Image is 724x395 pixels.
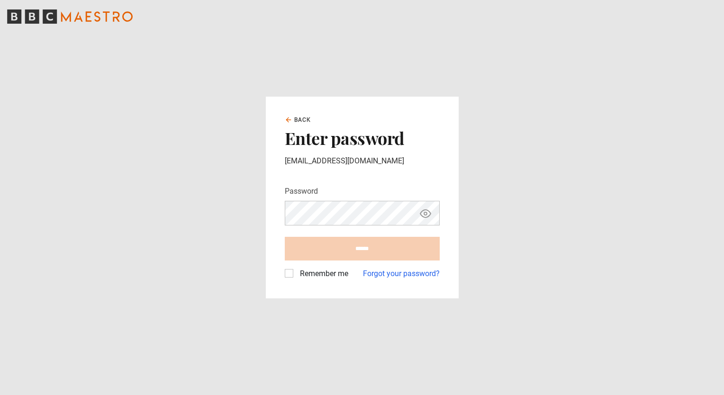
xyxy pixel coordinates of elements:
[285,128,440,148] h2: Enter password
[285,116,311,124] a: Back
[285,155,440,167] p: [EMAIL_ADDRESS][DOMAIN_NAME]
[417,205,434,222] button: Show password
[294,116,311,124] span: Back
[285,186,318,197] label: Password
[296,268,348,279] label: Remember me
[363,268,440,279] a: Forgot your password?
[7,9,133,24] svg: BBC Maestro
